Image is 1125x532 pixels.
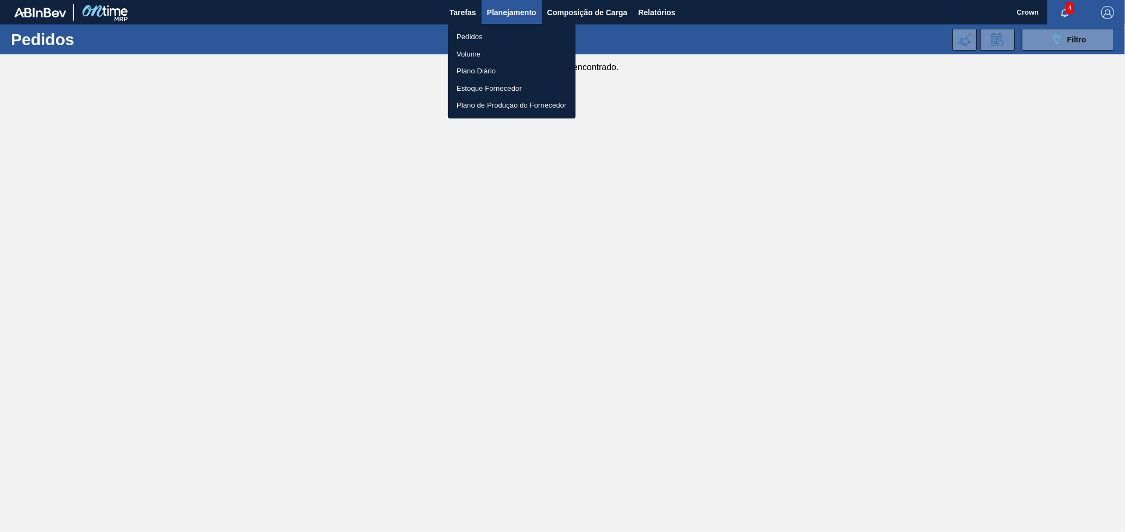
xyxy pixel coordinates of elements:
a: Estoque Fornecedor [448,80,576,97]
a: Plano de Produção do Fornecedor [448,97,576,114]
a: Volume [448,46,576,63]
a: Pedidos [448,28,576,46]
a: Plano Diário [448,62,576,80]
